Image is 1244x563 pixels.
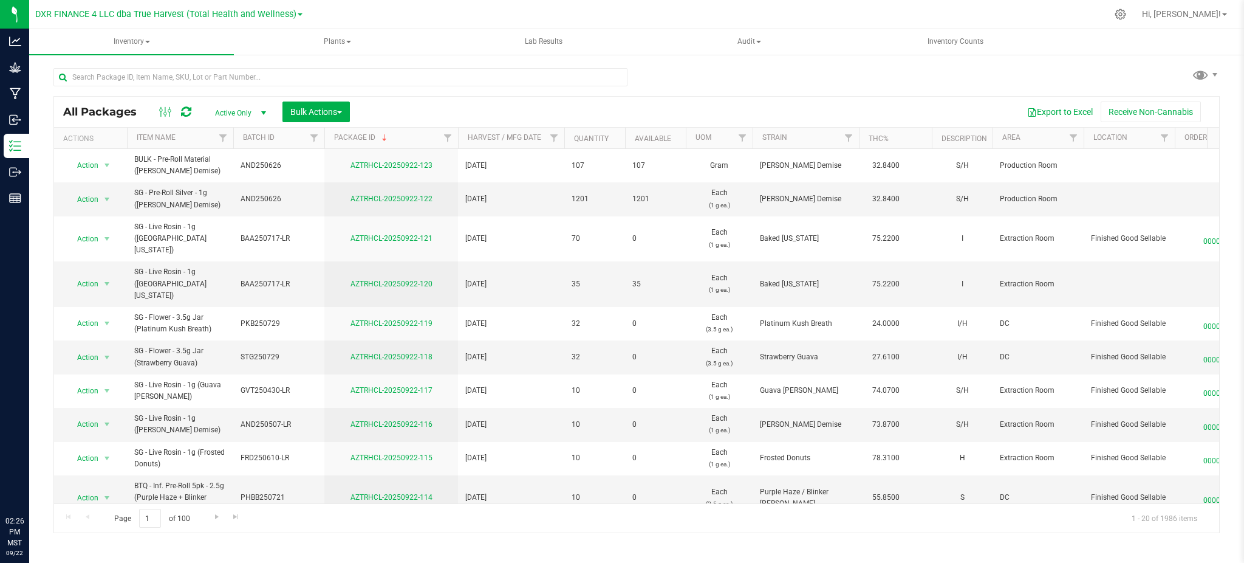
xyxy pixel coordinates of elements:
span: select [100,382,115,399]
span: BAA250717-LR [241,233,317,244]
a: Filter [213,128,233,148]
span: Each [693,447,745,470]
a: AZTRHCL-20250922-121 [350,234,432,243]
span: Page of 100 [104,509,200,528]
span: Action [66,489,99,506]
span: 32.8400 [866,190,906,208]
span: 107 [572,160,618,171]
span: 1201 [632,193,678,205]
span: Finished Good Sellable [1091,385,1167,396]
span: [DATE] [465,318,557,330]
span: DC [1000,351,1076,363]
span: Finished Good Sellable [1091,419,1167,430]
div: Manage settings [1113,9,1128,20]
span: 10 [572,492,618,503]
a: Filter [839,128,859,148]
a: AZTRHCL-20250922-122 [350,195,432,203]
span: PKB250729 [241,318,317,330]
span: 0 [632,318,678,330]
span: SG - Flower - 3.5g Jar (Platinum Kush Breath) [134,312,226,335]
p: (1 g ea.) [693,199,745,211]
span: 32.8400 [866,157,906,174]
p: 02:26 PM MST [5,516,24,548]
span: Action [66,450,99,467]
span: FRD250610-LR [241,452,317,464]
span: SG - Pre-Roll Silver - 1g ([PERSON_NAME] Demise) [134,187,226,210]
p: (1 g ea.) [693,391,745,402]
span: 32 [572,318,618,330]
span: All Packages [63,105,149,119]
span: Each [693,272,745,295]
a: AZTRHCL-20250922-115 [350,454,432,462]
span: 32 [572,351,618,363]
span: BTQ - Inf. Pre-Roll 5pk - 2.5g (Purple Haze + Blinker [PERSON_NAME]) [134,480,226,516]
iframe: Resource center unread badge [36,464,50,478]
span: DC [1000,492,1076,503]
a: Filter [1064,128,1084,148]
span: select [100,191,115,208]
a: Filter [438,128,458,148]
input: 1 [139,509,161,528]
span: GVT250430-LR [241,385,317,396]
span: select [100,489,115,506]
span: Action [66,416,99,433]
a: Location [1093,133,1127,142]
inline-svg: Inbound [9,114,21,126]
span: Each [693,379,745,402]
iframe: Resource center [12,466,49,502]
div: H [939,451,985,465]
a: Filter [544,128,564,148]
span: [PERSON_NAME] Demise [760,193,852,205]
a: Filter [733,128,753,148]
button: Export to Excel [1019,102,1101,122]
span: Inventory Counts [911,36,1000,47]
p: (1 g ea.) [693,424,745,436]
a: Lab Results [441,29,646,55]
a: Go to the last page [227,509,245,525]
span: [DATE] [465,193,557,205]
span: Production Room [1000,193,1076,205]
span: AND250507-LR [241,419,317,430]
span: SG - Live Rosin - 1g (Guava [PERSON_NAME]) [134,379,226,402]
span: PHBB250721 [241,492,317,503]
a: Inventory [29,29,234,55]
span: Action [66,315,99,332]
span: 73.8700 [866,416,906,433]
span: Extraction Room [1000,452,1076,464]
span: 75.2200 [866,230,906,247]
span: [DATE] [465,233,557,244]
span: Guava [PERSON_NAME] [760,385,852,396]
p: (3.5 g ea.) [693,357,745,369]
span: AND250626 [241,160,317,171]
span: [PERSON_NAME] Demise [760,160,852,171]
span: 0 [632,351,678,363]
span: DC [1000,318,1076,330]
span: SG - Flower - 3.5g Jar (Strawberry Guava) [134,345,226,368]
a: Quantity [574,134,609,143]
a: AZTRHCL-20250922-119 [350,319,432,328]
span: Finished Good Sellable [1091,233,1167,244]
inline-svg: Grow [9,61,21,74]
a: Batch ID [243,133,275,142]
span: 0 [632,419,678,430]
span: Hi, [PERSON_NAME]! [1142,9,1221,19]
span: Each [693,413,745,436]
span: select [100,450,115,467]
span: 1201 [572,193,618,205]
span: Action [66,230,99,247]
span: 0 [632,492,678,503]
div: S [939,491,985,505]
inline-svg: Inventory [9,140,21,152]
span: select [100,157,115,174]
span: Action [66,275,99,292]
span: [DATE] [465,351,557,363]
span: 10 [572,452,618,464]
span: Action [66,349,99,366]
span: 55.8500 [866,489,906,506]
a: Filter [1155,128,1175,148]
span: select [100,349,115,366]
span: Action [66,382,99,399]
span: [DATE] [465,419,557,430]
span: BULK - Pre-Roll Material ([PERSON_NAME] Demise) [134,154,226,177]
span: Production Room [1000,160,1076,171]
